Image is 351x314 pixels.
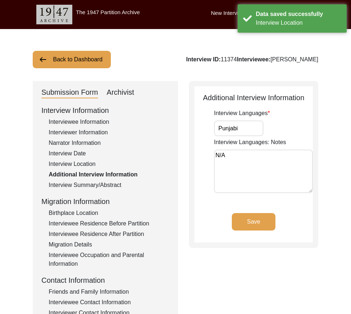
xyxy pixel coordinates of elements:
div: 11374 [PERSON_NAME] [186,55,318,64]
img: header-logo.png [36,5,72,24]
div: Interviewee Residence Before Partition [49,219,169,228]
button: Back to Dashboard [33,51,111,68]
b: Interview ID: [186,56,221,62]
div: Migration Details [49,240,169,249]
div: Interviewee Contact Information [49,298,169,307]
div: Narrator Information [49,139,169,147]
div: Interviewee Occupation and Parental Information [49,251,169,268]
label: Interview Languages: Notes [214,138,286,147]
div: Submission Form [41,87,98,98]
div: Interviewer Information [49,128,169,137]
div: Additional Interview Information [194,92,313,103]
label: Interview Languages [214,109,270,118]
img: arrow-left.png [39,55,47,64]
label: The 1947 Partition Archive [76,9,140,15]
div: Interview Location [256,19,341,27]
div: Migration Information [41,196,169,207]
div: Interviewee Residence After Partition [49,230,169,238]
div: Interview Summary/Abstract [49,181,169,189]
label: New Interview [211,9,245,17]
div: Contact Information [41,275,169,286]
b: Interviewee: [237,56,270,62]
div: Interview Date [49,149,169,158]
div: Friends and Family Information [49,288,169,296]
div: Interview Information [41,105,169,116]
button: Save [232,213,275,231]
div: Additional Interview Information [49,170,169,179]
div: Birthplace Location [49,209,169,217]
div: Interview Location [49,160,169,168]
div: Data saved successfully [256,10,341,19]
div: Interviewee Information [49,118,169,126]
div: Archivist [107,87,134,98]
